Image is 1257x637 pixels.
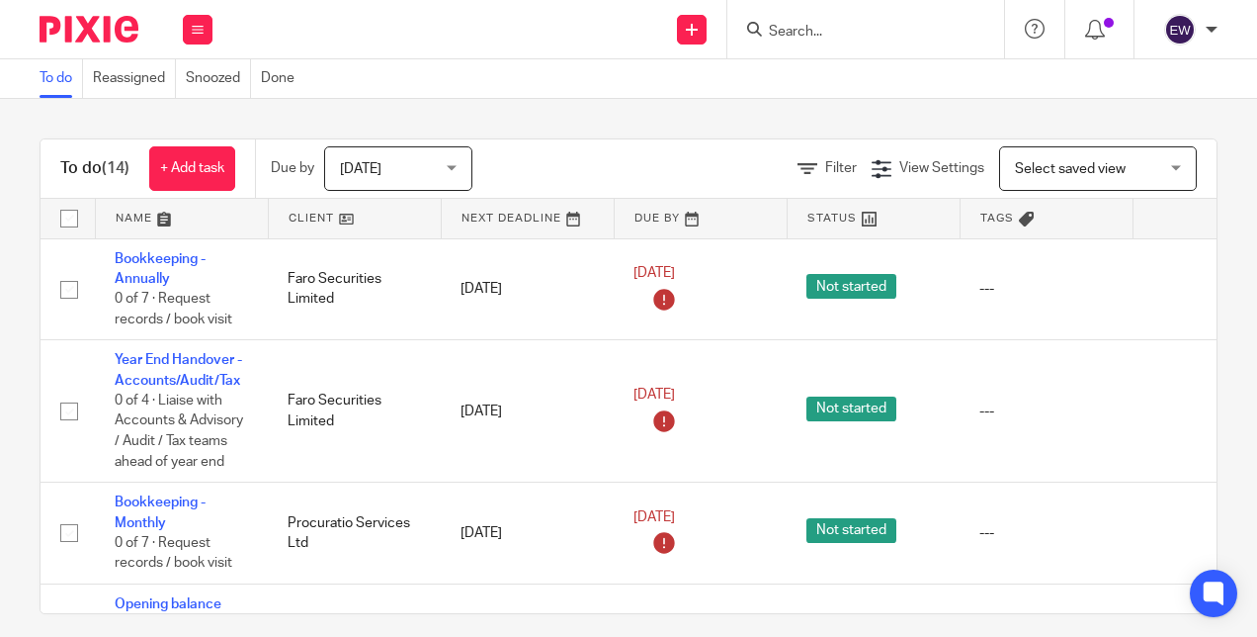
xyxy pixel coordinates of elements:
div: --- [979,523,1113,543]
a: Reassigned [93,59,176,98]
td: [DATE] [441,340,614,483]
span: Not started [806,274,896,299]
span: [DATE] [633,389,675,403]
div: --- [979,402,1113,421]
a: Bookkeeping - Monthly [115,496,206,529]
span: [DATE] [633,510,675,524]
span: Not started [806,397,896,421]
td: Faro Securities Limited [268,238,441,340]
span: Select saved view [1015,162,1126,176]
span: [DATE] [633,266,675,280]
h1: To do [60,158,129,179]
img: Pixie [40,16,138,43]
div: --- [979,279,1113,299]
td: [DATE] [441,238,614,340]
a: Opening balance adjustments [115,597,221,631]
img: svg%3E [1164,14,1196,45]
a: Snoozed [186,59,251,98]
span: (14) [102,160,129,176]
a: + Add task [149,146,235,191]
span: [DATE] [340,162,381,176]
td: [DATE] [441,483,614,585]
span: Not started [806,518,896,543]
a: Year End Handover - Accounts/Audit/Tax [115,353,242,387]
span: 0 of 4 · Liaise with Accounts & Advisory / Audit / Tax teams ahead of year end [115,394,243,469]
span: Filter [825,161,857,175]
span: Tags [980,213,1014,224]
td: Procuratio Services Ltd [268,483,441,585]
p: Due by [271,158,314,178]
a: To do [40,59,83,98]
a: Bookkeeping - Annually [115,252,206,286]
span: View Settings [899,161,984,175]
span: 0 of 7 · Request records / book visit [115,292,232,326]
input: Search [767,24,945,42]
a: Done [261,59,304,98]
td: Faro Securities Limited [268,340,441,483]
span: 0 of 7 · Request records / book visit [115,536,232,571]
